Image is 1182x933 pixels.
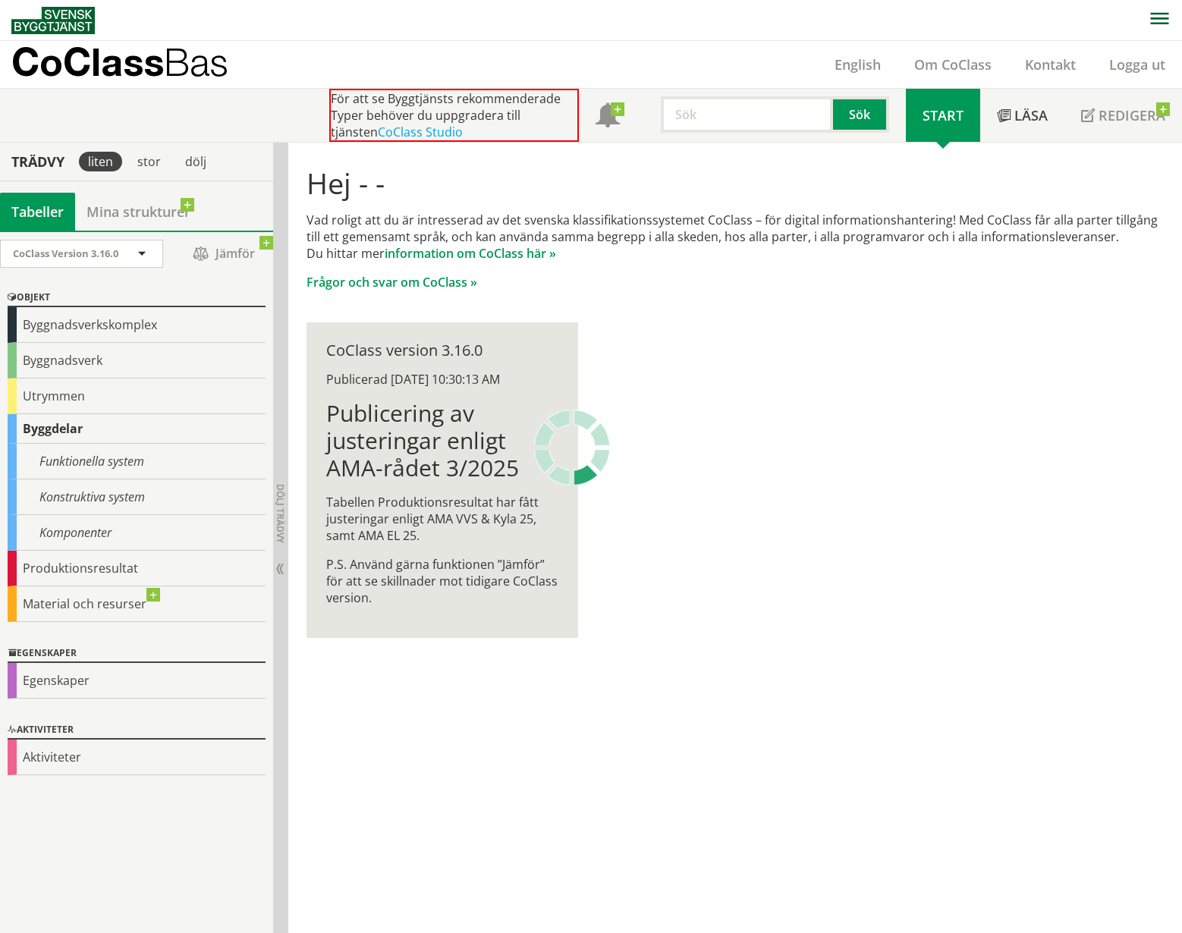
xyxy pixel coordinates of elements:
[307,212,1164,262] p: Vad roligt att du är intresserad av det svenska klassifikationssystemet CoClass – för digital inf...
[164,39,228,84] span: Bas
[178,240,269,267] span: Jämför
[980,89,1064,142] a: Läsa
[8,515,266,551] div: Komponenter
[906,89,980,142] a: Start
[8,479,266,515] div: Konstruktiva system
[8,645,266,663] div: Egenskaper
[8,663,266,699] div: Egenskaper
[534,410,610,485] img: Laddar
[378,124,463,140] a: CoClass Studio
[326,400,558,482] h1: Publicering av justeringar enligt AMA-rådet 3/2025
[11,7,95,34] img: Svensk Byggtjänst
[8,307,266,343] div: Byggnadsverkskomplex
[79,152,122,171] div: liten
[326,556,558,606] p: P.S. Använd gärna funktionen ”Jämför” för att se skillnader mot tidigare CoClass version.
[274,484,287,543] span: Dölj trädvy
[326,371,558,388] div: Publicerad [DATE] 10:30:13 AM
[385,245,556,262] a: information om CoClass här »
[13,247,118,260] span: CoClass Version 3.16.0
[3,153,73,170] div: Trädvy
[326,494,558,544] p: Tabellen Produktionsresultat har fått justeringar enligt AMA VVS & Kyla 25, samt AMA EL 25.
[326,342,558,359] div: CoClass version 3.16.0
[8,343,266,379] div: Byggnadsverk
[898,55,1008,74] a: Om CoClass
[75,193,202,231] a: Mina strukturer
[329,89,579,142] div: För att se Byggtjänsts rekommenderade Typer behöver du uppgradera till tjänsten
[661,96,833,133] input: Sök
[8,551,266,586] div: Produktionsresultat
[8,379,266,414] div: Utrymmen
[1014,106,1048,124] span: Läsa
[307,274,477,291] a: Frågor och svar om CoClass »
[307,166,1164,199] h1: Hej - -
[818,55,898,74] a: English
[176,152,215,171] div: dölj
[8,289,266,307] div: Objekt
[1099,106,1165,124] span: Redigera
[596,105,620,129] span: Notifikationer
[8,414,266,444] div: Byggdelar
[8,740,266,775] div: Aktiviteter
[11,41,261,88] a: CoClassBas
[1092,55,1182,74] a: Logga ut
[8,721,266,740] div: Aktiviteter
[128,152,170,171] div: stor
[8,586,266,622] div: Material och resurser
[8,444,266,479] div: Funktionella system
[833,96,889,133] button: Sök
[1008,55,1092,74] a: Kontakt
[1064,89,1182,142] a: Redigera
[11,53,228,71] p: CoClass
[923,106,964,124] span: Start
